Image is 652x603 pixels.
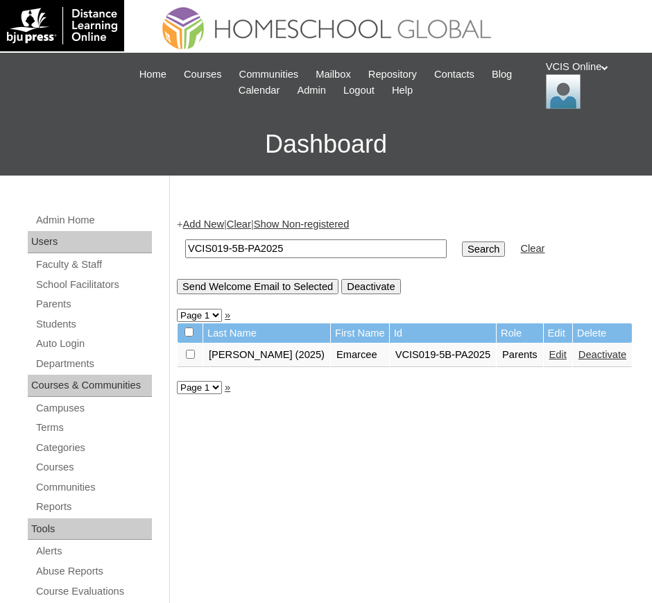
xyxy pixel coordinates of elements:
[28,231,152,253] div: Users
[183,219,224,230] a: Add New
[232,83,286,99] a: Calendar
[573,323,632,343] td: Delete
[225,382,230,393] a: »
[361,67,424,83] a: Repository
[35,479,152,496] a: Communities
[35,419,152,436] a: Terms
[336,83,381,99] a: Logout
[35,439,152,457] a: Categories
[492,67,512,83] span: Blog
[184,67,222,83] span: Courses
[316,67,351,83] span: Mailbox
[139,67,166,83] span: Home
[392,83,413,99] span: Help
[239,67,299,83] span: Communities
[368,67,417,83] span: Repository
[297,83,326,99] span: Admin
[578,349,626,360] a: Deactivate
[35,355,152,373] a: Departments
[546,74,581,109] img: VCIS Online Admin
[203,323,330,343] td: Last Name
[331,343,389,367] td: Emarcee
[203,343,330,367] td: [PERSON_NAME] (2025)
[28,518,152,541] div: Tools
[254,219,350,230] a: Show Non-registered
[35,400,152,417] a: Campuses
[390,323,496,343] td: Id
[427,67,481,83] a: Contacts
[232,67,306,83] a: Communities
[185,239,447,258] input: Search
[35,212,152,229] a: Admin Home
[35,543,152,560] a: Alerts
[35,498,152,516] a: Reports
[497,323,543,343] td: Role
[177,279,338,294] input: Send Welcome Email to Selected
[544,323,572,343] td: Edit
[485,67,519,83] a: Blog
[35,459,152,476] a: Courses
[35,316,152,333] a: Students
[546,60,638,109] div: VCIS Online
[520,243,544,254] a: Clear
[341,279,400,294] input: Deactivate
[462,241,505,257] input: Search
[35,563,152,580] a: Abuse Reports
[225,309,230,321] a: »
[7,7,117,44] img: logo-white.png
[227,219,251,230] a: Clear
[385,83,420,99] a: Help
[390,343,496,367] td: VCIS019-5B-PA2025
[343,83,375,99] span: Logout
[239,83,280,99] span: Calendar
[497,343,543,367] td: Parents
[28,375,152,397] div: Courses & Communities
[35,583,152,600] a: Course Evaluations
[290,83,333,99] a: Admin
[35,256,152,273] a: Faculty & Staff
[35,335,152,353] a: Auto Login
[7,113,645,176] h3: Dashboard
[309,67,358,83] a: Mailbox
[549,349,567,360] a: Edit
[434,67,474,83] span: Contacts
[177,67,229,83] a: Courses
[35,276,152,294] a: School Facilitators
[177,217,638,294] div: + | |
[331,323,389,343] td: First Name
[132,67,173,83] a: Home
[35,296,152,313] a: Parents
